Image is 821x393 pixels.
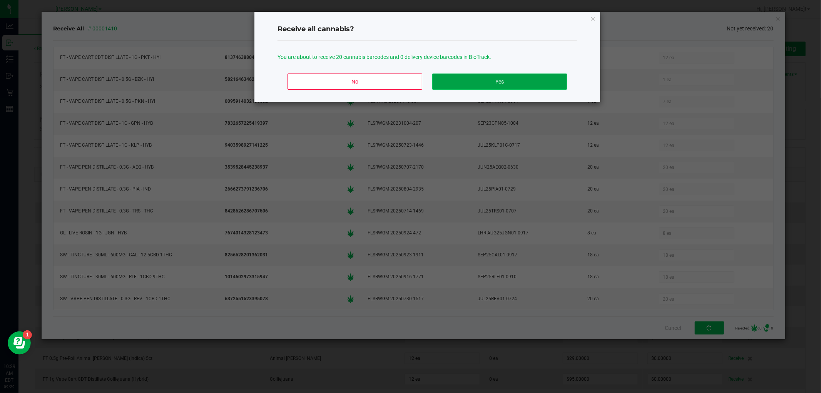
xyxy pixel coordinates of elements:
[278,53,577,61] p: You are about to receive 20 cannabis barcodes and 0 delivery device barcodes in BioTrack.
[590,14,595,23] button: Close
[288,74,422,90] button: No
[432,74,567,90] button: Yes
[278,24,577,34] h4: Receive all cannabis?
[23,330,32,339] iframe: Resource center unread badge
[8,331,31,355] iframe: Resource center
